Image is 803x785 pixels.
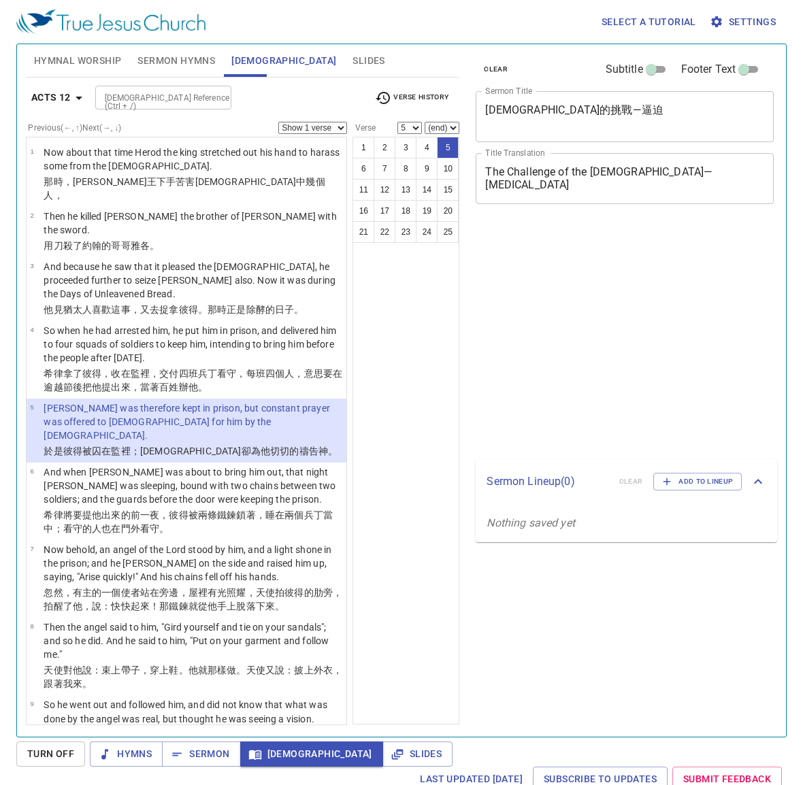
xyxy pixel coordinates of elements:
[395,179,416,201] button: 13
[44,368,342,392] wg4084: 在
[150,240,159,251] wg2385: 。
[54,523,169,534] wg3342: ；看守的人
[30,545,33,552] span: 7
[44,368,342,392] wg4084: 彼得，收
[63,304,304,315] wg1492: 猶太人
[63,446,338,456] wg4074: 彼得
[30,467,33,475] span: 6
[485,103,764,129] textarea: [DEMOGRAPHIC_DATA]的挑戰—逼迫
[44,665,342,689] wg4314: 他
[140,523,169,534] wg4253: 看守
[44,510,333,534] wg4074: 被兩條
[44,510,333,534] wg846: 出來的前一
[353,221,374,243] button: 21
[16,741,85,767] button: Turn Off
[208,601,284,612] wg1537: 他
[44,543,342,584] p: Now behold, an angel of the Lord stood by him, and a light shone in the prison; and he [PERSON_NA...
[44,665,342,689] wg5265: 鞋
[137,52,215,69] span: Sermon Hymns
[606,61,643,78] span: Subtitle
[437,137,459,158] button: 5
[318,446,338,456] wg4335: 神
[101,523,169,534] wg5441: 也在門
[82,382,208,392] wg3326: 把他
[374,158,395,180] button: 7
[34,52,122,69] span: Hymnal Worship
[44,665,342,689] wg2036: ：束上帶子
[707,10,781,35] button: Settings
[30,700,33,707] span: 9
[131,446,338,456] wg5438: ；[DEMOGRAPHIC_DATA]
[16,10,206,34] img: True Jesus Church
[82,446,338,456] wg4074: 被囚
[416,200,438,222] button: 19
[437,200,459,222] button: 20
[44,303,342,316] p: 他見
[44,587,342,612] wg2186: 旁邊，屋
[328,446,338,456] wg2316: 。
[484,63,508,76] span: clear
[487,516,575,529] i: Nothing saved yet
[30,622,33,630] span: 8
[374,137,395,158] button: 2
[101,382,208,392] wg846: 提出來
[44,175,342,202] p: 那
[437,179,459,201] button: 15
[294,304,304,315] wg2250: 。
[44,260,342,301] p: And because he saw that it pleased the [DEMOGRAPHIC_DATA], he proceeded further to seize [PERSON_...
[73,382,208,392] wg3957: 後
[189,601,285,612] wg254: 就
[476,61,516,78] button: clear
[179,382,208,392] wg2992: 辦他。
[198,304,304,315] wg4074: 。那時正是
[44,176,325,201] wg1911: 手
[30,403,33,411] span: 5
[44,620,342,661] p: Then the angel said to him, "Gird yourself and tie on your sandals"; and so he did. And he said t...
[44,176,325,201] wg1565: 時
[111,446,338,456] wg1722: 監裡
[44,368,342,392] wg3860: 四
[393,746,442,763] span: Slides
[44,587,342,612] wg32: 站在
[44,465,342,506] p: And when [PERSON_NAME] was about to bring him out, that night [PERSON_NAME] was sleeping, bound w...
[44,176,325,201] wg5495: 苦害
[596,10,702,35] button: Select a tutorial
[82,601,284,612] wg846: ，說
[416,179,438,201] button: 14
[712,14,776,31] span: Settings
[92,304,304,315] wg2453: 喜歡
[353,137,374,158] button: 1
[662,475,733,488] span: Add to Lineup
[251,746,372,763] span: [DEMOGRAPHIC_DATA]
[173,746,229,763] span: Sermon
[374,179,395,201] button: 12
[44,510,333,534] wg4254: 他
[395,137,416,158] button: 3
[131,523,169,534] wg2374: 外
[44,368,342,392] wg5438: ，交付
[131,382,208,392] wg321: ，當著百姓
[299,446,338,456] wg1618: 禱告
[681,61,736,78] span: Footer Text
[395,158,416,180] button: 8
[217,601,284,612] wg846: 手上
[44,665,342,689] wg4547: 。他就
[26,85,93,110] button: Acts 12
[30,262,33,269] span: 3
[101,601,284,612] wg3004: ：快快
[375,90,448,106] span: Verse History
[44,210,342,237] p: Then he killed [PERSON_NAME] the brother of [PERSON_NAME] with the sword.
[90,741,163,767] button: Hymns
[485,165,764,191] textarea: The Challenge of the [DEMOGRAPHIC_DATA]—[MEDICAL_DATA]
[44,146,342,173] p: Now about that time Herod the king stretched out his hand to harass some from the [DEMOGRAPHIC_DA...
[353,124,376,132] label: Verse
[374,200,395,222] button: 17
[44,239,342,252] p: 用刀
[353,158,374,180] button: 6
[437,221,459,243] button: 25
[231,52,336,69] span: [DEMOGRAPHIC_DATA]
[44,176,325,201] wg2540: ，[PERSON_NAME]
[353,179,374,201] button: 11
[367,88,457,108] button: Verse History
[44,510,333,534] wg1565: 夜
